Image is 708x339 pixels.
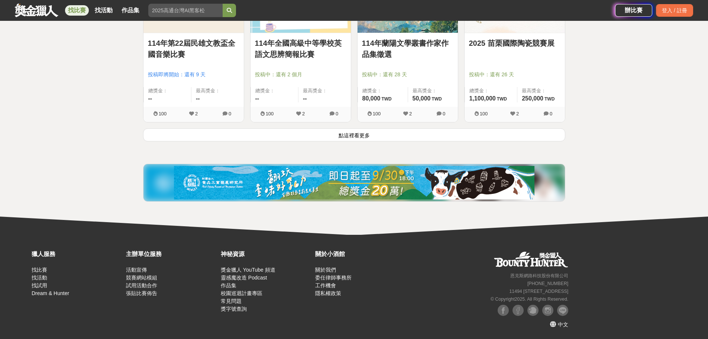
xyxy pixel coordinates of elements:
[510,289,569,294] small: 11494 [STREET_ADDRESS]
[159,111,167,116] span: 100
[148,38,239,60] a: 114年第22屆民雄文教盃全國音樂比賽
[302,111,305,116] span: 2
[221,282,236,288] a: 作品集
[174,166,534,199] img: 11b6bcb1-164f-4f8f-8046-8740238e410a.jpg
[221,298,242,304] a: 常見問題
[221,275,267,281] a: 靈感魔改造 Podcast
[148,71,239,79] span: 投稿即將開始：還有 9 天
[615,4,652,17] a: 辦比賽
[480,111,488,116] span: 100
[315,282,336,288] a: 工作機會
[409,111,412,116] span: 2
[255,38,346,60] a: 114年全國高級中等學校英語文思辨簡報比賽
[516,111,519,116] span: 2
[469,95,496,102] span: 1,100,000
[522,95,543,102] span: 250,000
[522,87,560,95] span: 最高獎金：
[255,87,294,95] span: 總獎金：
[143,128,565,141] button: 點這裡看更多
[32,267,47,273] a: 找比賽
[315,290,341,296] a: 隱私權政策
[221,267,275,273] a: 獎金獵人 YouTube 頻道
[196,87,239,95] span: 最高獎金：
[221,290,262,296] a: 校園巡迴計畫專區
[126,282,157,288] a: 試用活動合作
[195,111,198,116] span: 2
[513,305,524,316] img: Facebook
[469,71,560,79] span: 投稿中：還有 26 天
[119,5,142,16] a: 作品集
[315,275,352,281] a: 委任律師事務所
[381,96,391,102] span: TWD
[32,290,69,296] a: Dream & Hunter
[303,87,346,95] span: 最高獎金：
[126,290,157,296] a: 張貼比賽佈告
[255,71,346,79] span: 投稿中：還有 2 個月
[550,111,552,116] span: 0
[510,273,568,278] small: 恩克斯網路科技股份有限公司
[413,95,431,102] span: 50,000
[148,4,223,17] input: 2025高通台灣AI黑客松
[126,267,147,273] a: 活動宣傳
[148,87,187,95] span: 總獎金：
[527,305,539,316] img: Plurk
[32,250,122,259] div: 獵人服務
[32,282,47,288] a: 找試用
[229,111,231,116] span: 0
[126,275,157,281] a: 競賽網站模組
[303,95,307,102] span: --
[497,96,507,102] span: TWD
[656,4,693,17] div: 登入 / 註冊
[221,250,311,259] div: 神秘資源
[558,322,568,327] span: 中文
[362,38,453,60] a: 114年蘭陽文學叢書作家作品集徵選
[336,111,338,116] span: 0
[542,305,553,316] img: Instagram
[315,267,336,273] a: 關於我們
[413,87,453,95] span: 最高獎金：
[362,71,453,79] span: 投稿中：還有 28 天
[431,96,442,102] span: TWD
[266,111,274,116] span: 100
[196,95,200,102] span: --
[362,95,381,102] span: 80,000
[544,96,555,102] span: TWD
[373,111,381,116] span: 100
[126,250,217,259] div: 主辦單位服務
[221,306,247,312] a: 獎字號查詢
[65,5,89,16] a: 找比賽
[527,281,568,286] small: [PHONE_NUMBER]
[315,250,406,259] div: 關於小酒館
[443,111,445,116] span: 0
[498,305,509,316] img: Facebook
[92,5,116,16] a: 找活動
[469,38,560,49] a: 2025 苗栗國際陶瓷競賽展
[362,87,403,95] span: 總獎金：
[469,87,513,95] span: 總獎金：
[557,305,568,316] img: LINE
[32,275,47,281] a: 找活動
[255,95,259,102] span: --
[491,297,568,302] small: © Copyright 2025 . All Rights Reserved.
[148,95,152,102] span: --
